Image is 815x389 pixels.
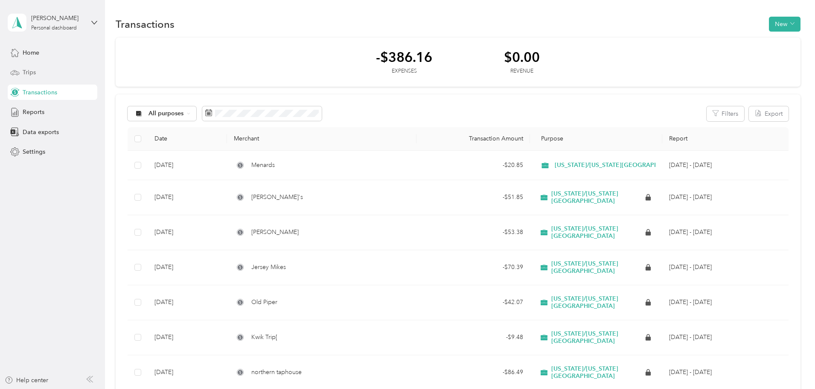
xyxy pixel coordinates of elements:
[23,128,59,137] span: Data exports
[551,260,644,275] span: [US_STATE]/[US_STATE][GEOGRAPHIC_DATA]
[251,368,302,377] span: northern taphouse
[251,298,277,307] span: Old Piper
[662,127,789,151] th: Report
[423,193,523,202] div: - $51.85
[148,215,227,250] td: [DATE]
[416,127,530,151] th: Transaction Amount
[423,161,523,170] div: - $20.85
[767,341,815,389] iframe: Everlance-gr Chat Button Frame
[662,180,789,215] td: Aug 1 - 31, 2025
[662,320,789,355] td: Apr 1 - 30, 2025
[148,127,227,151] th: Date
[376,50,432,64] div: -$386.16
[504,50,540,64] div: $0.00
[551,190,644,205] span: [US_STATE]/[US_STATE][GEOGRAPHIC_DATA]
[423,298,523,307] div: - $42.07
[423,263,523,272] div: - $70.39
[148,250,227,285] td: [DATE]
[551,365,644,380] span: [US_STATE]/[US_STATE][GEOGRAPHIC_DATA]
[116,20,175,29] h1: Transactions
[148,285,227,320] td: [DATE]
[251,193,303,202] span: [PERSON_NAME]'s
[662,215,789,250] td: Jul 1 - 31, 2025
[662,285,789,320] td: Jun 1 - 30, 2025
[251,161,275,170] span: Menards
[423,228,523,237] div: - $53.38
[662,151,789,180] td: Sep 1 - 30, 2025
[555,161,685,170] span: [US_STATE]/[US_STATE][GEOGRAPHIC_DATA]
[23,88,57,97] span: Transactions
[251,228,299,237] span: [PERSON_NAME]
[31,14,84,23] div: [PERSON_NAME]
[769,17,800,32] button: New
[251,333,277,342] span: Kwik Trip[
[423,333,523,342] div: - $9.48
[551,225,644,240] span: [US_STATE]/[US_STATE][GEOGRAPHIC_DATA]
[537,135,564,142] span: Purpose
[227,127,416,151] th: Merchant
[148,320,227,355] td: [DATE]
[5,376,48,385] button: Help center
[23,108,44,117] span: Reports
[423,368,523,377] div: - $86.49
[31,26,77,31] div: Personal dashboard
[376,67,432,75] div: Expenses
[23,147,45,156] span: Settings
[148,151,227,180] td: [DATE]
[251,263,286,272] span: Jersey Mikes
[23,68,36,77] span: Trips
[707,106,744,121] button: Filters
[148,180,227,215] td: [DATE]
[551,330,644,345] span: [US_STATE]/[US_STATE][GEOGRAPHIC_DATA]
[504,67,540,75] div: Revenue
[148,111,184,117] span: All purposes
[662,250,789,285] td: Jun 1 - 30, 2025
[749,106,789,121] button: Export
[23,48,39,57] span: Home
[551,295,644,310] span: [US_STATE]/[US_STATE][GEOGRAPHIC_DATA]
